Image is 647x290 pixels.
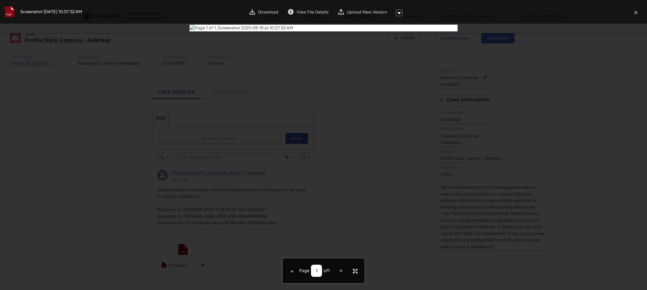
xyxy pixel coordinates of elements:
[299,265,334,277] label: Page
[347,10,387,14] span: Upload New Version
[296,10,329,14] span: View File Details
[189,25,458,31] img: Page 1 of 1, Screenshot 2025-09-19 at 10.07.52 AM
[246,6,281,18] button: Download
[323,268,330,273] span: of 1
[396,9,403,16] a: Show More
[335,6,390,18] button: Upload New Version
[20,8,82,15] span: Screenshot [DATE] 10.07.52 AM
[285,6,332,18] a: View File Details
[311,265,322,277] input: Pageof1
[630,5,641,18] button: Close
[258,10,278,14] span: Download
